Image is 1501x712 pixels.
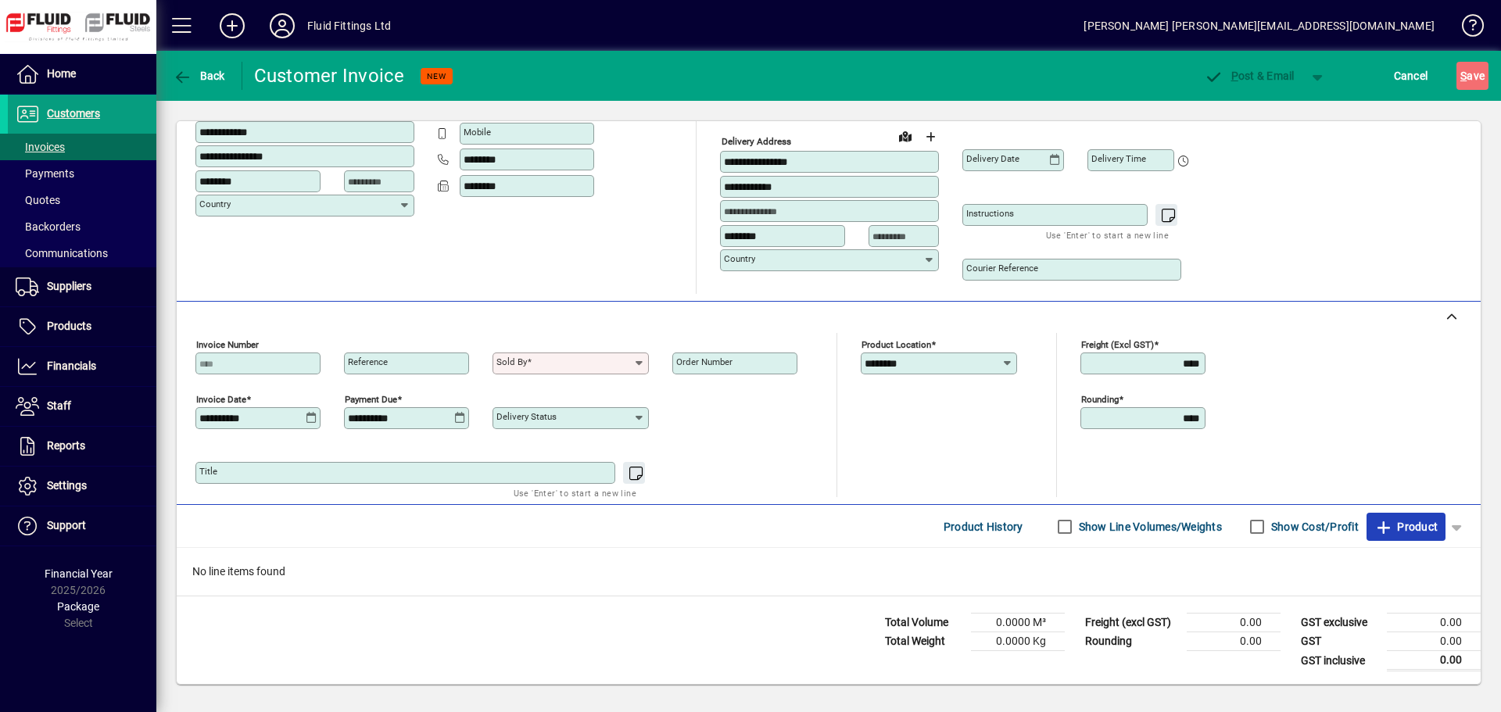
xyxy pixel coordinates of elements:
[8,55,156,94] a: Home
[1293,651,1387,671] td: GST inclusive
[307,13,391,38] div: Fluid Fittings Ltd
[1390,62,1432,90] button: Cancel
[1387,632,1481,651] td: 0.00
[47,280,91,292] span: Suppliers
[1231,70,1238,82] span: P
[254,63,405,88] div: Customer Invoice
[971,632,1065,651] td: 0.0000 Kg
[966,208,1014,219] mat-label: Instructions
[1187,614,1281,632] td: 0.00
[199,466,217,477] mat-label: Title
[173,70,225,82] span: Back
[1046,226,1169,244] mat-hint: Use 'Enter' to start a new line
[1293,632,1387,651] td: GST
[1387,614,1481,632] td: 0.00
[676,356,733,367] mat-label: Order number
[966,263,1038,274] mat-label: Courier Reference
[1076,519,1222,535] label: Show Line Volumes/Weights
[1077,614,1187,632] td: Freight (excl GST)
[8,240,156,267] a: Communications
[57,600,99,613] span: Package
[1367,513,1445,541] button: Product
[1460,63,1485,88] span: ave
[1187,632,1281,651] td: 0.00
[47,320,91,332] span: Products
[862,339,931,350] mat-label: Product location
[345,394,397,405] mat-label: Payment due
[16,247,108,259] span: Communications
[1387,651,1481,671] td: 0.00
[47,479,87,492] span: Settings
[1374,514,1438,539] span: Product
[944,514,1023,539] span: Product History
[16,167,74,180] span: Payments
[196,394,246,405] mat-label: Invoice date
[47,519,86,531] span: Support
[1268,519,1359,535] label: Show Cost/Profit
[196,339,259,350] mat-label: Invoice number
[45,567,113,580] span: Financial Year
[1081,339,1154,350] mat-label: Freight (excl GST)
[1091,153,1146,164] mat-label: Delivery time
[1460,70,1467,82] span: S
[8,134,156,160] a: Invoices
[8,187,156,213] a: Quotes
[156,62,242,90] app-page-header-button: Back
[1196,62,1302,90] button: Post & Email
[918,124,943,149] button: Choose address
[8,387,156,426] a: Staff
[1450,3,1481,54] a: Knowledge Base
[496,411,557,422] mat-label: Delivery status
[47,360,96,372] span: Financials
[1293,614,1387,632] td: GST exclusive
[8,213,156,240] a: Backorders
[47,399,71,412] span: Staff
[1084,13,1435,38] div: [PERSON_NAME] [PERSON_NAME][EMAIL_ADDRESS][DOMAIN_NAME]
[514,484,636,502] mat-hint: Use 'Enter' to start a new line
[177,548,1481,596] div: No line items found
[207,12,257,40] button: Add
[1456,62,1488,90] button: Save
[877,614,971,632] td: Total Volume
[16,220,81,233] span: Backorders
[47,107,100,120] span: Customers
[47,439,85,452] span: Reports
[877,632,971,651] td: Total Weight
[257,12,307,40] button: Profile
[937,513,1030,541] button: Product History
[47,67,76,80] span: Home
[966,153,1019,164] mat-label: Delivery date
[464,127,491,138] mat-label: Mobile
[8,160,156,187] a: Payments
[8,307,156,346] a: Products
[8,347,156,386] a: Financials
[1081,394,1119,405] mat-label: Rounding
[348,356,388,367] mat-label: Reference
[1394,63,1428,88] span: Cancel
[971,614,1065,632] td: 0.0000 M³
[16,194,60,206] span: Quotes
[16,141,65,153] span: Invoices
[169,62,229,90] button: Back
[199,199,231,209] mat-label: Country
[1077,632,1187,651] td: Rounding
[8,506,156,546] a: Support
[8,267,156,306] a: Suppliers
[8,427,156,466] a: Reports
[8,467,156,506] a: Settings
[724,253,755,264] mat-label: Country
[1204,70,1295,82] span: ost & Email
[496,356,527,367] mat-label: Sold by
[893,123,918,148] a: View on map
[427,71,446,81] span: NEW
